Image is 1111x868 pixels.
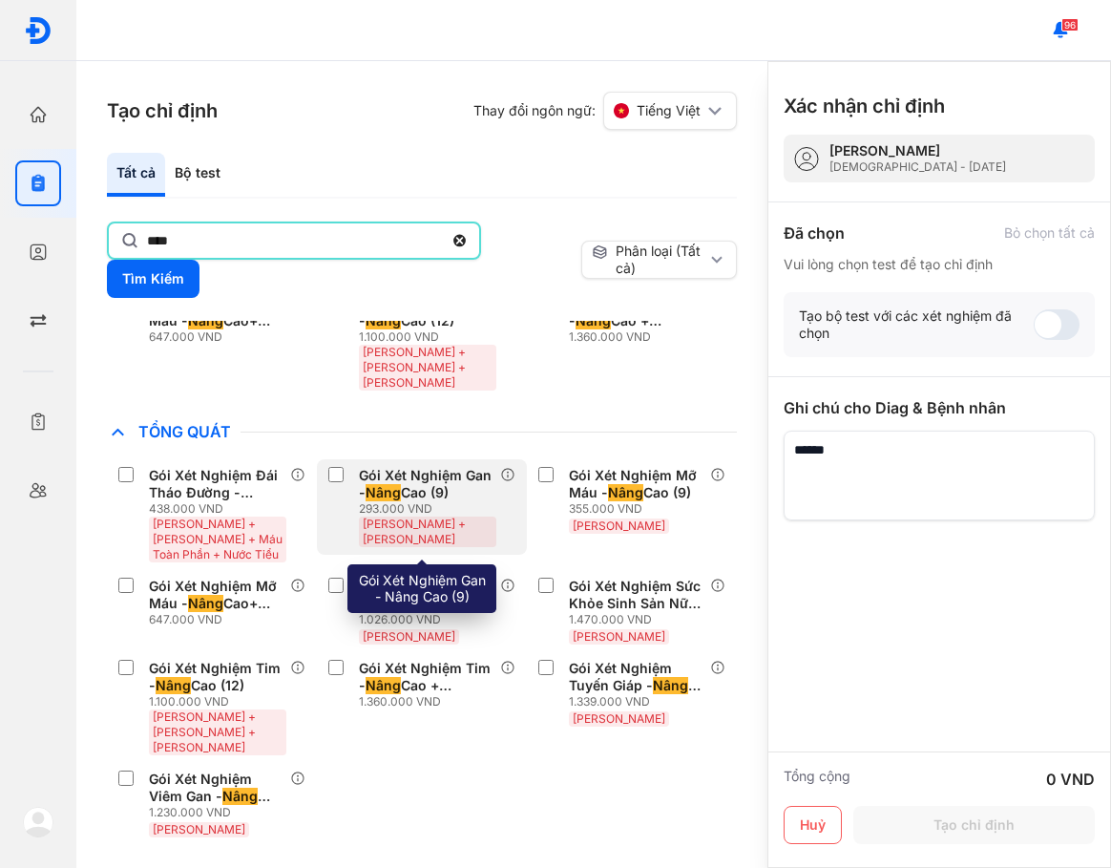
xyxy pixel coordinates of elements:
div: Đã chọn [784,222,845,244]
div: Gói Xét Nghiệm Gan - Cao (9) [359,467,493,501]
span: Nâng [366,312,401,329]
div: 1.026.000 VND [359,612,500,627]
span: [PERSON_NAME] + [PERSON_NAME] + Máu Toàn Phần + Nước Tiểu [153,517,283,561]
span: Nâng [576,312,611,329]
div: 1.230.000 VND [149,805,290,820]
div: Gói Xét Nghiệm Mỡ Máu - Cao (9) [569,467,702,501]
div: Gói Xét Nghiệm Tim - Cao (12) [149,660,283,694]
span: Nâng [188,595,223,612]
div: 438.000 VND [149,501,290,517]
span: Nâng [653,677,688,694]
div: Gói Xét Nghiệm Mỡ Máu - Cao+ Lipoprotein(a) (10) [149,578,283,612]
div: [DEMOGRAPHIC_DATA] - [DATE] [829,159,1006,175]
img: logo [24,16,52,45]
div: 293.000 VND [359,501,500,517]
div: Phân loại (Tất cả) [592,243,707,277]
span: Nâng [366,677,401,694]
span: Tiếng Việt [637,102,701,119]
div: Gói Xét Nghiệm Tuyến Giáp - Cao (6) [569,660,702,694]
span: Nâng [222,788,258,805]
span: Nâng [366,484,401,501]
div: 1.100.000 VND [149,694,290,709]
div: 1.360.000 VND [359,694,500,709]
div: 647.000 VND [149,612,290,627]
span: 96 [1061,18,1079,32]
span: [PERSON_NAME] [573,519,665,533]
div: Ghi chú cho Diag & Bệnh nhân [784,396,1095,419]
div: Tất cả [107,153,165,197]
div: 355.000 VND [569,501,710,517]
div: Bỏ chọn tất cả [1004,224,1095,242]
span: [PERSON_NAME] [573,711,665,726]
div: Tạo bộ test với các xét nghiệm đã chọn [799,307,1034,342]
span: Nâng [608,484,643,501]
button: Tạo chỉ định [853,806,1095,844]
div: Tổng cộng [784,768,850,791]
span: [PERSON_NAME] + [PERSON_NAME] + [PERSON_NAME] [363,345,466,390]
span: [PERSON_NAME] + [PERSON_NAME] + [PERSON_NAME] [153,709,256,754]
img: logo [23,807,53,837]
div: Gói Xét Nghiệm Tim - Cao + Lipoprotein (a) (13) [359,660,493,694]
div: 1.360.000 VND [569,329,710,345]
span: [PERSON_NAME] [363,629,455,644]
div: 1.100.000 VND [359,329,500,345]
span: [PERSON_NAME] + [PERSON_NAME] [363,517,466,546]
div: Gói Xét Nghiệm Sức Khỏe Sinh Sản Nữ - Cao (6) [569,578,702,612]
div: Vui lòng chọn test để tạo chỉ định [784,256,1095,273]
span: Tổng Quát [129,422,241,441]
div: Gói Xét Nghiệm Sức Khỏe Sinh Sản Nam - Cao (7) [359,578,493,612]
div: Gói Xét Nghiệm Viêm Gan - Cao (7) [149,771,283,805]
span: Nâng [156,677,191,694]
h3: Xác nhận chỉ định [784,93,945,119]
span: Nâng [188,312,223,329]
div: 1.339.000 VND [569,694,710,709]
div: 0 VND [1046,768,1095,791]
span: [PERSON_NAME] [153,822,245,836]
span: [PERSON_NAME] [573,629,665,644]
div: Bộ test [165,153,230,197]
div: [PERSON_NAME] [829,142,1006,159]
div: 1.470.000 VND [569,612,710,627]
h3: Tạo chỉ định [107,97,218,124]
button: Tìm Kiếm [107,260,199,298]
div: Thay đổi ngôn ngữ: [473,92,737,130]
div: Gói Xét Nghiệm Đái Tháo Đường - Cao (8) [149,467,283,501]
button: Huỷ [784,806,842,844]
div: 647.000 VND [149,329,290,345]
span: Nâng [241,484,276,501]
